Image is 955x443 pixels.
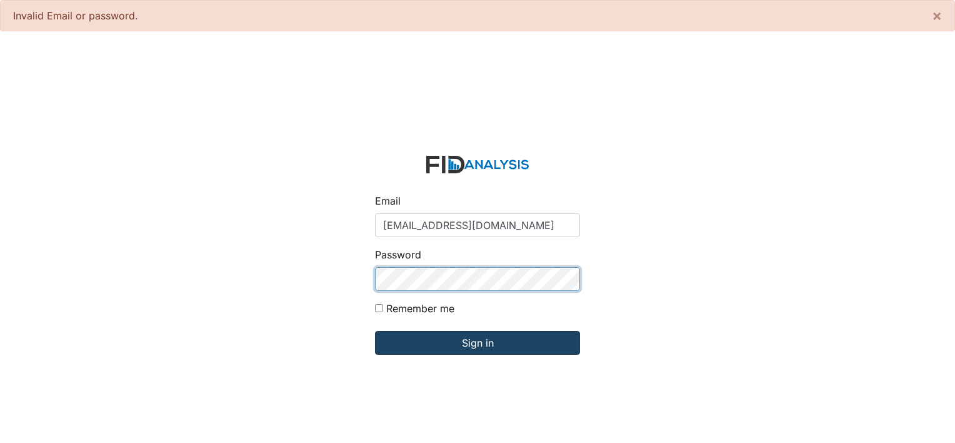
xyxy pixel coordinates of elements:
[932,6,942,24] span: ×
[375,331,580,355] input: Sign in
[919,1,954,31] button: ×
[426,156,529,174] img: logo-2fc8c6e3336f68795322cb6e9a2b9007179b544421de10c17bdaae8622450297.svg
[386,301,454,316] label: Remember me
[375,247,421,262] label: Password
[375,193,401,208] label: Email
